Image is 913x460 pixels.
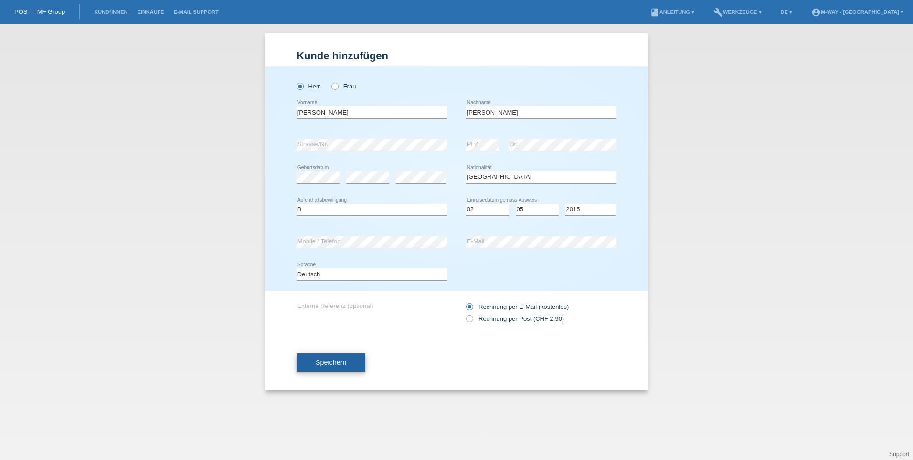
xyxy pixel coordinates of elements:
a: Kund*innen [89,9,132,15]
h1: Kunde hinzufügen [297,50,616,62]
input: Herr [297,83,303,89]
button: Speichern [297,353,365,372]
label: Rechnung per E-Mail (kostenlos) [466,303,569,310]
i: book [650,8,659,17]
a: buildWerkzeuge ▾ [709,9,766,15]
a: Support [889,451,909,458]
input: Rechnung per Post (CHF 2.90) [466,315,472,327]
label: Herr [297,83,320,90]
input: Frau [331,83,338,89]
a: E-Mail Support [169,9,223,15]
a: Einkäufe [132,9,169,15]
a: POS — MF Group [14,8,65,15]
a: DE ▾ [776,9,797,15]
span: Speichern [316,359,346,366]
label: Rechnung per Post (CHF 2.90) [466,315,564,322]
a: bookAnleitung ▾ [645,9,699,15]
input: Rechnung per E-Mail (kostenlos) [466,303,472,315]
i: account_circle [811,8,821,17]
i: build [713,8,723,17]
label: Frau [331,83,356,90]
a: account_circlem-way - [GEOGRAPHIC_DATA] ▾ [807,9,908,15]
